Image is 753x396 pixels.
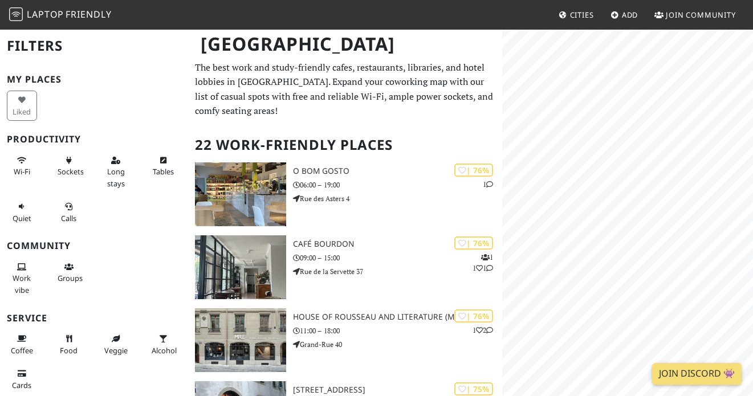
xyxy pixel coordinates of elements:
[153,166,174,177] span: Work-friendly tables
[483,179,493,190] p: 1
[107,166,125,188] span: Long stays
[7,364,37,394] button: Cards
[54,151,84,181] button: Sockets
[7,74,181,85] h3: My Places
[7,28,181,63] h2: Filters
[104,345,128,356] span: Veggie
[27,8,64,21] span: Laptop
[454,382,493,395] div: | 75%
[7,313,181,324] h3: Service
[293,179,502,190] p: 06:00 – 19:00
[7,258,37,299] button: Work vibe
[554,5,599,25] a: Cities
[195,128,495,162] h2: 22 Work-Friendly Places
[652,363,742,385] a: Join Discord 👾
[14,166,30,177] span: Stable Wi-Fi
[473,325,493,336] p: 1 2
[293,385,502,395] h3: [STREET_ADDRESS]
[54,197,84,227] button: Calls
[13,213,31,223] span: Quiet
[293,339,502,350] p: Grand-Rue 40
[473,252,493,273] p: 1 1 1
[188,235,502,299] a: Café Bourdon | 76% 111 Café Bourdon 09:00 – 15:00 Rue de la Servette 37
[293,252,502,263] p: 09:00 – 15:00
[570,10,594,20] span: Cities
[606,5,643,25] a: Add
[454,236,493,250] div: | 76%
[195,308,286,372] img: House of Rousseau and Literature (MRL)
[666,10,736,20] span: Join Community
[61,213,76,223] span: Video/audio calls
[54,329,84,360] button: Food
[293,239,502,249] h3: Café Bourdon
[188,162,502,226] a: O Bom Gosto | 76% 1 O Bom Gosto 06:00 – 19:00 Rue des Asters 4
[293,325,502,336] p: 11:00 – 18:00
[7,134,181,145] h3: Productivity
[195,60,495,119] p: The best work and study-friendly cafes, restaurants, libraries, and hotel lobbies in [GEOGRAPHIC_...
[195,235,286,299] img: Café Bourdon
[148,329,178,360] button: Alcohol
[293,193,502,204] p: Rue des Asters 4
[12,380,31,390] span: Credit cards
[650,5,740,25] a: Join Community
[58,273,83,283] span: Group tables
[454,309,493,322] div: | 76%
[7,151,37,181] button: Wi-Fi
[192,28,499,60] h1: [GEOGRAPHIC_DATA]
[293,266,502,277] p: Rue de la Servette 37
[7,240,181,251] h3: Community
[293,312,502,322] h3: House of Rousseau and Literature (MRL)
[7,329,37,360] button: Coffee
[293,166,502,176] h3: O Bom Gosto
[7,197,37,227] button: Quiet
[454,164,493,177] div: | 76%
[54,258,84,288] button: Groups
[152,345,177,356] span: Alcohol
[58,166,84,177] span: Power sockets
[622,10,638,20] span: Add
[195,162,286,226] img: O Bom Gosto
[11,345,33,356] span: Coffee
[60,345,78,356] span: Food
[101,151,131,193] button: Long stays
[66,8,111,21] span: Friendly
[9,7,23,21] img: LaptopFriendly
[188,308,502,372] a: House of Rousseau and Literature (MRL) | 76% 12 House of Rousseau and Literature (MRL) 11:00 – 18...
[13,273,31,295] span: People working
[148,151,178,181] button: Tables
[101,329,131,360] button: Veggie
[9,5,112,25] a: LaptopFriendly LaptopFriendly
